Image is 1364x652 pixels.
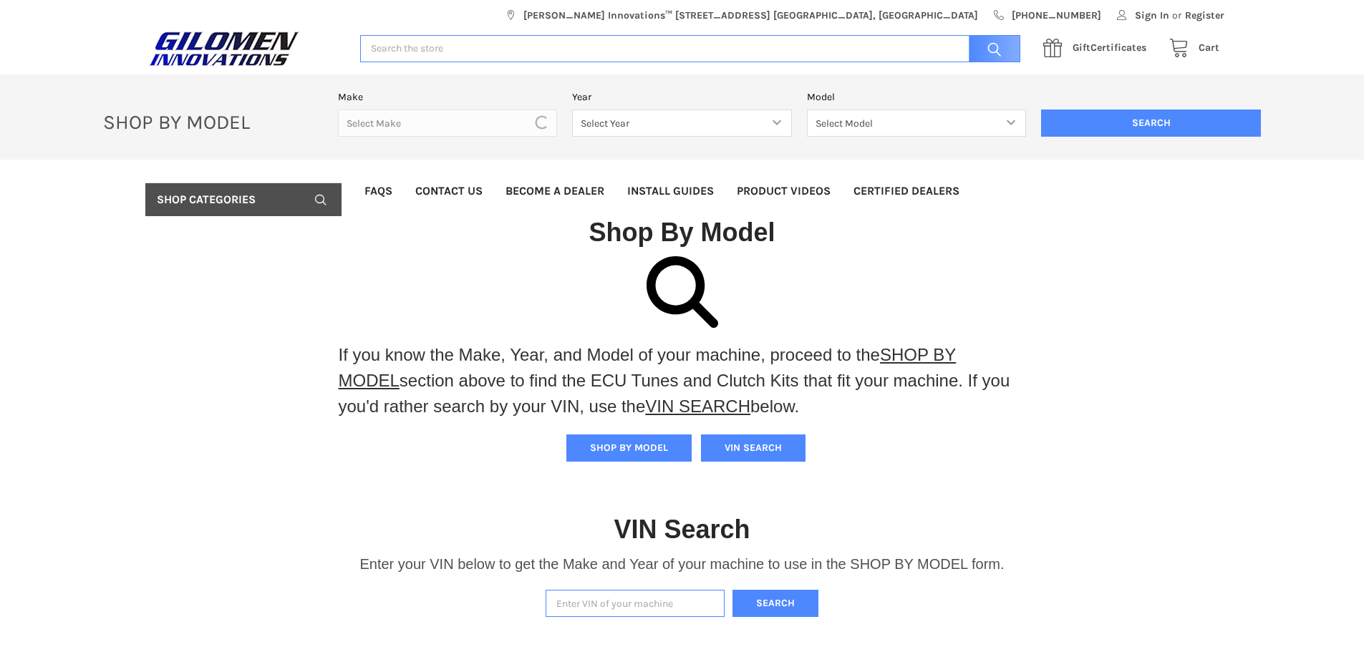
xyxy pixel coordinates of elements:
[96,110,331,135] p: SHOP BY MODEL
[616,175,725,208] a: Install Guides
[360,35,1020,63] input: Search the store
[1073,42,1146,54] span: Certificates
[339,345,957,390] a: SHOP BY MODEL
[339,342,1026,419] p: If you know the Make, Year, and Model of your machine, proceed to the section above to find the E...
[353,175,404,208] a: FAQs
[701,434,806,462] button: VIN SEARCH
[145,31,303,67] img: GILOMEN INNOVATIONS
[962,35,1020,63] input: Search
[494,175,616,208] a: Become a Dealer
[572,89,792,104] label: Year
[725,175,842,208] a: Product Videos
[842,175,971,208] a: Certified Dealers
[145,216,1219,248] h1: Shop By Model
[614,513,750,545] h1: VIN Search
[404,175,494,208] a: Contact Us
[523,8,978,23] span: [PERSON_NAME] Innovations™ [STREET_ADDRESS] [GEOGRAPHIC_DATA], [GEOGRAPHIC_DATA]
[145,183,342,216] a: Shop Categories
[338,89,558,104] label: Make
[1041,110,1261,137] input: Search
[732,590,818,618] button: Search
[1073,42,1090,54] span: Gift
[566,434,692,462] button: SHOP BY MODEL
[1161,39,1219,57] a: Cart
[546,590,725,618] input: Enter VIN of your machine
[359,553,1004,575] p: Enter your VIN below to get the Make and Year of your machine to use in the SHOP BY MODEL form.
[1199,42,1219,54] span: Cart
[807,89,1027,104] label: Model
[645,396,750,416] a: VIN SEARCH
[1135,8,1169,23] span: Sign In
[1035,39,1161,57] a: GiftCertificates
[145,31,345,67] a: GILOMEN INNOVATIONS
[1012,8,1101,23] span: [PHONE_NUMBER]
